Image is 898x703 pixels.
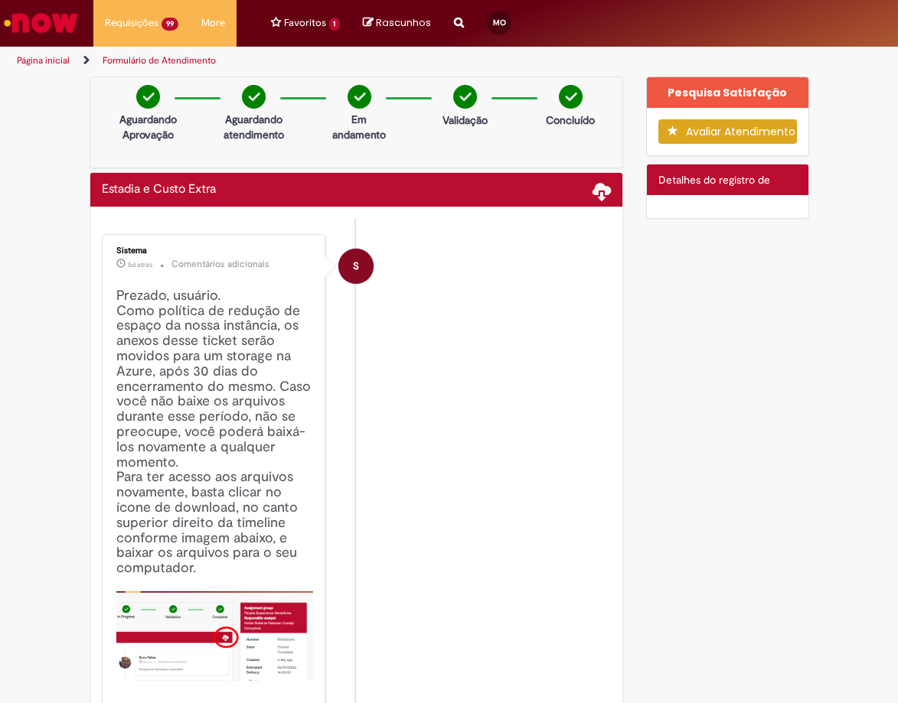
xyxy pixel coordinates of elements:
[128,260,152,269] span: 5d atrás
[17,54,70,67] a: Página inicial
[162,18,178,31] span: 99
[2,8,80,38] img: ServiceNow
[442,112,488,128] p: Validação
[658,119,797,144] button: Avaliar Atendimento
[11,47,512,75] ul: Trilhas de página
[171,258,269,271] small: Comentários adicionais
[546,112,595,128] p: Concluído
[647,77,808,108] div: Pesquisa Satisfação
[329,18,341,31] span: 1
[284,15,326,31] span: Favoritos
[105,15,158,31] span: Requisições
[116,591,314,682] img: x_mdbda_azure_blob.picture2.png
[353,248,359,285] span: S
[136,85,160,109] img: check-circle-green.png
[201,15,225,31] span: More
[116,246,314,255] div: Sistema
[453,85,477,109] img: check-circle-green.png
[559,85,583,109] img: check-circle-green.png
[376,15,431,30] span: Rascunhos
[332,112,386,142] p: Em andamento
[363,15,431,30] a: No momento, sua lista de rascunhos tem 0 Itens
[242,85,266,109] img: check-circle-green.png
[493,18,506,28] span: MO
[658,173,770,187] span: Detalhes do registro de
[224,112,284,142] p: Aguardando atendimento
[348,85,371,109] img: check-circle-green.png
[338,249,374,284] div: System
[102,183,216,197] h2: Estadia e Custo Extra Histórico de tíquete
[119,112,177,142] p: Aguardando Aprovação
[103,54,216,67] a: Formulário de Atendimento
